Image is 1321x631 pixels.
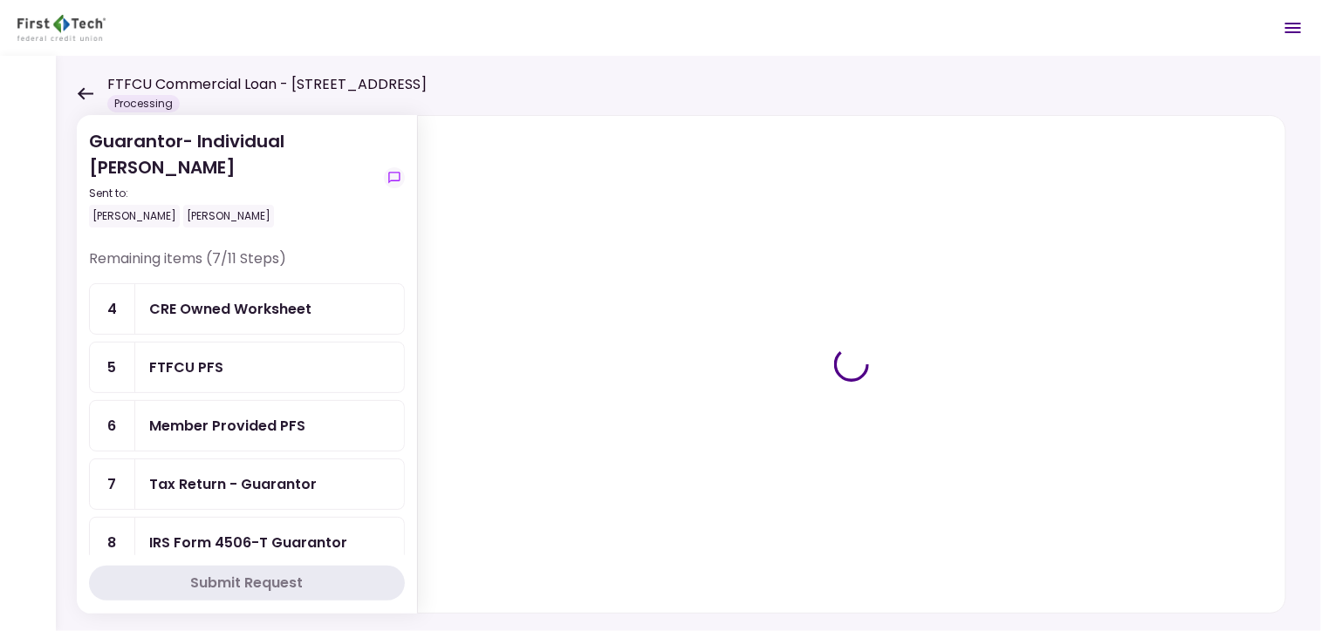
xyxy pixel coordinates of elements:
[107,74,427,95] h1: FTFCU Commercial Loan - [STREET_ADDRESS]
[90,343,135,392] div: 5
[183,205,274,227] div: [PERSON_NAME]
[89,128,377,227] div: Guarantor- Individual [PERSON_NAME]
[17,15,106,41] img: Partner icon
[89,186,377,201] div: Sent to:
[90,284,135,334] div: 4
[149,298,311,320] div: CRE Owned Worksheet
[149,415,305,437] div: Member Provided PFS
[89,283,405,335] a: 4CRE Owned Worksheet
[191,573,304,594] div: Submit Request
[90,518,135,567] div: 8
[89,517,405,568] a: 8IRS Form 4506-T Guarantor
[384,167,405,188] button: show-messages
[149,532,347,553] div: IRS Form 4506-T Guarantor
[89,458,405,510] a: 7Tax Return - Guarantor
[90,459,135,509] div: 7
[90,401,135,451] div: 6
[89,205,180,227] div: [PERSON_NAME]
[149,473,317,495] div: Tax Return - Guarantor
[107,95,180,112] div: Processing
[149,356,223,378] div: FTFCU PFS
[89,566,405,600] button: Submit Request
[89,342,405,393] a: 5FTFCU PFS
[89,400,405,451] a: 6Member Provided PFS
[1272,7,1314,49] button: Open menu
[89,248,405,283] div: Remaining items (7/11 Steps)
